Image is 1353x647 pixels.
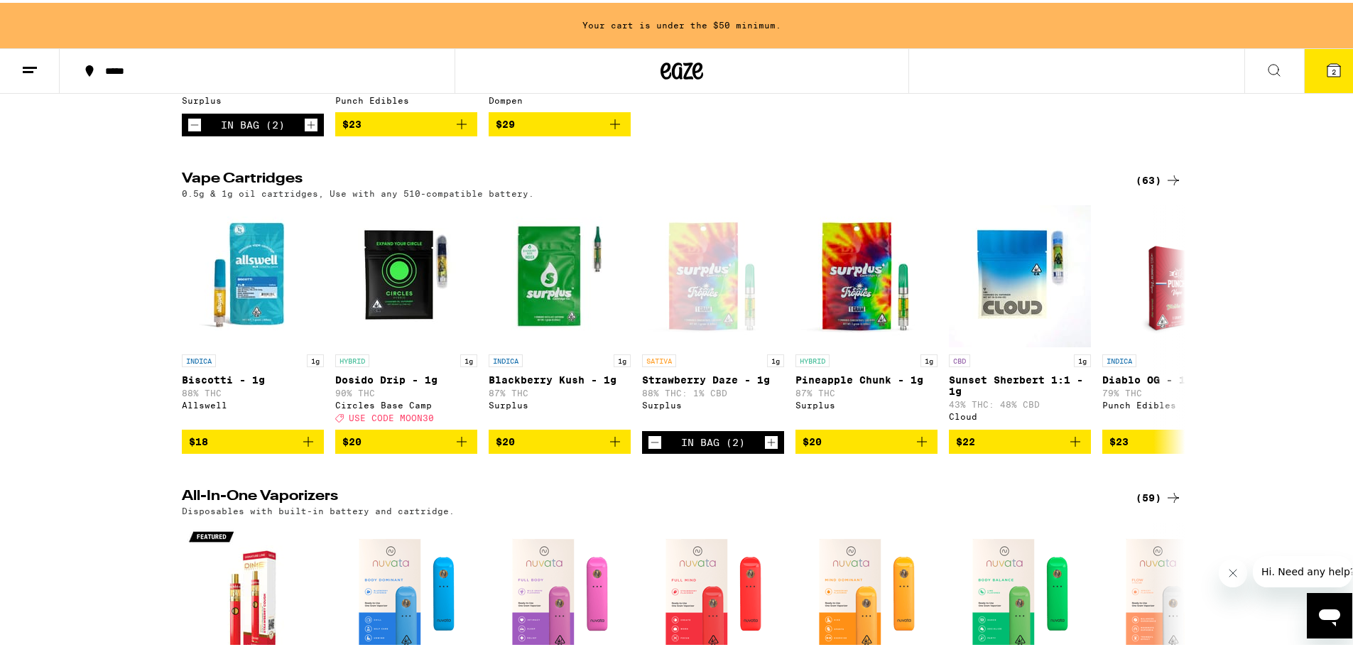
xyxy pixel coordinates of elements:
[182,486,1112,504] h2: All-In-One Vaporizers
[956,433,975,445] span: $22
[182,386,324,395] p: 88% THC
[460,352,477,364] p: 1g
[642,202,784,428] a: Open page for Strawberry Daze - 1g from Surplus
[342,116,362,127] span: $23
[1332,65,1336,73] span: 2
[1253,553,1352,585] iframe: Message from company
[949,427,1091,451] button: Add to bag
[221,116,285,128] div: In Bag (2)
[1136,169,1182,186] a: (63)
[182,504,455,513] p: Disposables with built-in battery and cartridge.
[342,433,362,445] span: $20
[335,93,477,102] div: Punch Edibles
[182,398,324,407] div: Allswell
[949,409,1091,418] div: Cloud
[304,115,318,129] button: Increment
[764,433,778,447] button: Increment
[335,352,369,364] p: HYBRID
[681,434,745,445] div: In Bag (2)
[1219,556,1247,585] iframe: Close message
[188,115,202,129] button: Decrement
[489,427,631,451] button: Add to bag
[648,433,662,447] button: Decrement
[489,371,631,383] p: Blackberry Kush - 1g
[1102,352,1136,364] p: INDICA
[1118,202,1228,344] img: Punch Edibles - Diablo OG - 1g
[949,202,1091,427] a: Open page for Sunset Sherbert 1:1 - 1g from Cloud
[182,427,324,451] button: Add to bag
[1074,352,1091,364] p: 1g
[795,398,938,407] div: Surplus
[182,352,216,364] p: INDICA
[335,109,477,134] button: Add to bag
[1102,427,1244,451] button: Add to bag
[489,386,631,395] p: 87% THC
[1102,371,1244,383] p: Diablo OG - 1g
[335,427,477,451] button: Add to bag
[335,202,477,427] a: Open page for Dosido Drip - 1g from Circles Base Camp
[489,202,631,427] a: Open page for Blackberry Kush - 1g from Surplus
[949,202,1091,344] img: Cloud - Sunset Sherbert 1:1 - 1g
[1102,202,1244,427] a: Open page for Diablo OG - 1g from Punch Edibles
[949,397,1091,406] p: 43% THC: 48% CBD
[795,427,938,451] button: Add to bag
[496,116,515,127] span: $29
[1136,486,1182,504] a: (59)
[335,386,477,395] p: 90% THC
[182,202,324,427] a: Open page for Biscotti - 1g from Allswell
[949,371,1091,394] p: Sunset Sherbert 1:1 - 1g
[335,202,477,344] img: Circles Base Camp - Dosido Drip - 1g
[795,202,938,344] img: Surplus - Pineapple Chunk - 1g
[489,109,631,134] button: Add to bag
[642,386,784,395] p: 88% THC: 1% CBD
[1102,398,1244,407] div: Punch Edibles
[920,352,938,364] p: 1g
[189,433,208,445] span: $18
[349,411,434,420] span: USE CODE MOON30
[489,202,631,344] img: Surplus - Blackberry Kush - 1g
[795,352,830,364] p: HYBRID
[335,398,477,407] div: Circles Base Camp
[642,398,784,407] div: Surplus
[795,386,938,395] p: 87% THC
[642,352,676,364] p: SATIVA
[1307,590,1352,636] iframe: Button to launch messaging window
[642,371,784,383] p: Strawberry Daze - 1g
[1109,433,1129,445] span: $23
[335,371,477,383] p: Dosido Drip - 1g
[182,93,324,102] div: Surplus
[182,169,1112,186] h2: Vape Cartridges
[795,371,938,383] p: Pineapple Chunk - 1g
[9,10,102,21] span: Hi. Need any help?
[489,398,631,407] div: Surplus
[949,352,970,364] p: CBD
[803,433,822,445] span: $20
[182,186,534,195] p: 0.5g & 1g oil cartridges, Use with any 510-compatible battery.
[307,352,324,364] p: 1g
[489,352,523,364] p: INDICA
[614,352,631,364] p: 1g
[767,352,784,364] p: 1g
[489,93,631,102] div: Dompen
[1102,386,1244,395] p: 79% THC
[496,433,515,445] span: $20
[182,371,324,383] p: Biscotti - 1g
[795,202,938,427] a: Open page for Pineapple Chunk - 1g from Surplus
[182,202,324,344] img: Allswell - Biscotti - 1g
